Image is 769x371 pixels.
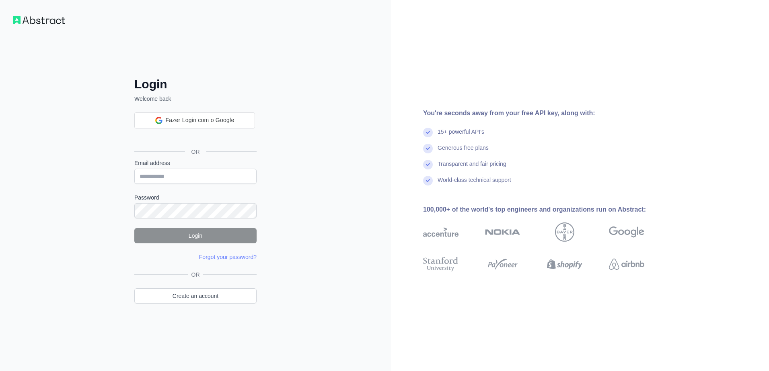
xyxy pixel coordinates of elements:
[547,255,582,273] img: shopify
[438,176,511,192] div: World-class technical support
[13,16,65,24] img: Workflow
[134,228,257,243] button: Login
[423,108,670,118] div: You're seconds away from your free API key, along with:
[423,255,459,273] img: stanford university
[134,112,255,128] div: Fazer Login com o Google
[438,128,484,144] div: 15+ powerful API's
[166,116,234,124] span: Fazer Login com o Google
[438,144,489,160] div: Generous free plans
[423,222,459,242] img: accenture
[438,160,506,176] div: Transparent and fair pricing
[134,194,257,202] label: Password
[134,159,257,167] label: Email address
[423,205,670,214] div: 100,000+ of the world's top engineers and organizations run on Abstract:
[134,77,257,92] h2: Login
[485,222,520,242] img: nokia
[134,95,257,103] p: Welcome back
[609,255,644,273] img: airbnb
[423,128,433,137] img: check mark
[423,144,433,153] img: check mark
[423,160,433,169] img: check mark
[555,222,574,242] img: bayer
[485,255,520,273] img: payoneer
[130,128,259,145] iframe: Botão "Fazer login com o Google"
[134,288,257,304] a: Create an account
[199,254,257,260] a: Forgot your password?
[423,176,433,185] img: check mark
[185,148,206,156] span: OR
[188,271,203,279] span: OR
[609,222,644,242] img: google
